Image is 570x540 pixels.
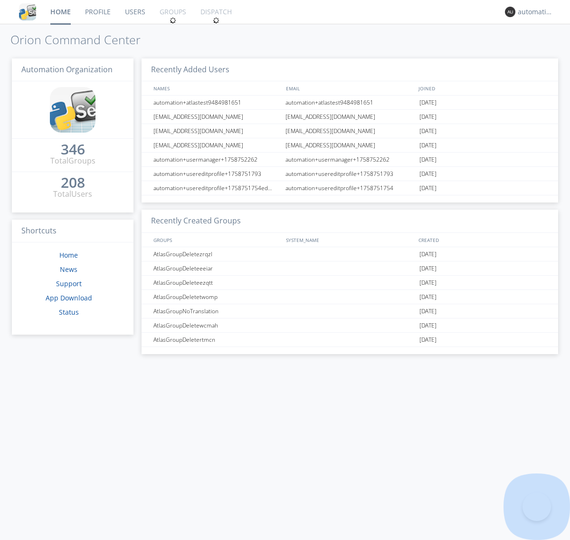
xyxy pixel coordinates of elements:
[283,124,417,138] div: [EMAIL_ADDRESS][DOMAIN_NAME]
[151,167,283,181] div: automation+usereditprofile+1758751793
[61,178,85,187] div: 208
[50,87,95,133] img: cddb5a64eb264b2086981ab96f4c1ba7
[60,265,77,274] a: News
[419,276,437,290] span: [DATE]
[283,138,417,152] div: [EMAIL_ADDRESS][DOMAIN_NAME]
[142,304,558,318] a: AtlasGroupNoTranslation[DATE]
[56,279,82,288] a: Support
[416,233,549,247] div: CREATED
[61,145,85,154] div: 346
[151,181,283,195] div: automation+usereditprofile+1758751754editedautomation+usereditprofile+1758751754
[142,167,558,181] a: automation+usereditprofile+1758751793automation+usereditprofile+1758751793[DATE]
[59,251,78,260] a: Home
[151,81,281,95] div: NAMES
[142,276,558,290] a: AtlasGroupDeleteezqtt[DATE]
[61,178,85,189] a: 208
[283,110,417,124] div: [EMAIL_ADDRESS][DOMAIN_NAME]
[46,293,92,302] a: App Download
[21,64,113,75] span: Automation Organization
[151,318,283,332] div: AtlasGroupDeletewcmah
[151,290,283,304] div: AtlasGroupDeletetwomp
[151,153,283,166] div: automation+usermanager+1758752262
[419,304,437,318] span: [DATE]
[419,124,437,138] span: [DATE]
[151,96,283,109] div: automation+atlastest9484981651
[142,138,558,153] a: [EMAIL_ADDRESS][DOMAIN_NAME][EMAIL_ADDRESS][DOMAIN_NAME][DATE]
[142,261,558,276] a: AtlasGroupDeleteeeiar[DATE]
[284,81,416,95] div: EMAIL
[151,247,283,261] div: AtlasGroupDeletezrqzl
[518,7,553,17] div: automation+atlas0017
[151,110,283,124] div: [EMAIL_ADDRESS][DOMAIN_NAME]
[142,210,558,233] h3: Recently Created Groups
[151,138,283,152] div: [EMAIL_ADDRESS][DOMAIN_NAME]
[50,155,95,166] div: Total Groups
[142,124,558,138] a: [EMAIL_ADDRESS][DOMAIN_NAME][EMAIL_ADDRESS][DOMAIN_NAME][DATE]
[419,181,437,195] span: [DATE]
[142,247,558,261] a: AtlasGroupDeletezrqzl[DATE]
[283,181,417,195] div: automation+usereditprofile+1758751754
[419,247,437,261] span: [DATE]
[151,233,281,247] div: GROUPS
[283,167,417,181] div: automation+usereditprofile+1758751793
[151,124,283,138] div: [EMAIL_ADDRESS][DOMAIN_NAME]
[419,261,437,276] span: [DATE]
[151,304,283,318] div: AtlasGroupNoTranslation
[142,153,558,167] a: automation+usermanager+1758752262automation+usermanager+1758752262[DATE]
[419,138,437,153] span: [DATE]
[419,333,437,347] span: [DATE]
[505,7,515,17] img: 373638.png
[283,153,417,166] div: automation+usermanager+1758752262
[142,318,558,333] a: AtlasGroupDeletewcmah[DATE]
[142,181,558,195] a: automation+usereditprofile+1758751754editedautomation+usereditprofile+1758751754automation+usered...
[170,17,176,24] img: spin.svg
[419,318,437,333] span: [DATE]
[419,110,437,124] span: [DATE]
[419,96,437,110] span: [DATE]
[416,81,549,95] div: JOINED
[522,492,551,521] iframe: Toggle Customer Support
[419,153,437,167] span: [DATE]
[59,308,79,317] a: Status
[53,189,92,200] div: Total Users
[142,58,558,82] h3: Recently Added Users
[151,261,283,275] div: AtlasGroupDeleteeeiar
[142,333,558,347] a: AtlasGroupDeletertmcn[DATE]
[419,290,437,304] span: [DATE]
[19,3,36,20] img: cddb5a64eb264b2086981ab96f4c1ba7
[284,233,416,247] div: SYSTEM_NAME
[151,276,283,289] div: AtlasGroupDeleteezqtt
[419,167,437,181] span: [DATE]
[142,290,558,304] a: AtlasGroupDeletetwomp[DATE]
[283,96,417,109] div: automation+atlastest9484981651
[142,110,558,124] a: [EMAIL_ADDRESS][DOMAIN_NAME][EMAIL_ADDRESS][DOMAIN_NAME][DATE]
[142,96,558,110] a: automation+atlastest9484981651automation+atlastest9484981651[DATE]
[61,145,85,155] a: 346
[12,220,133,243] h3: Shortcuts
[151,333,283,347] div: AtlasGroupDeletertmcn
[213,17,219,24] img: spin.svg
